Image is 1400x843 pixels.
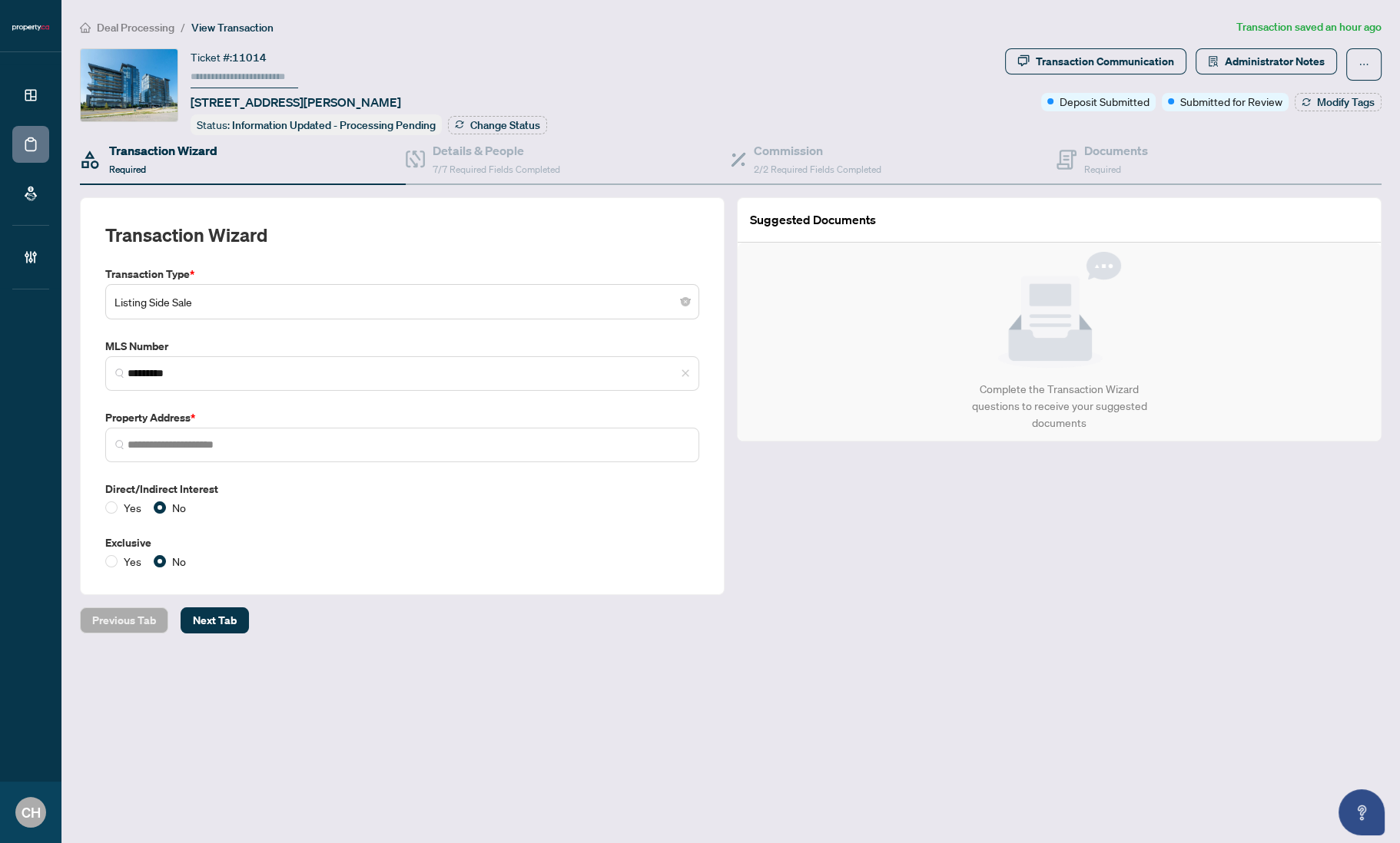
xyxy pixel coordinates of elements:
span: Administrator Notes [1225,49,1325,74]
h4: Documents [1084,141,1148,160]
span: Deposit Submitted [1060,93,1150,110]
span: Required [1084,164,1121,175]
div: Ticket #: [191,48,267,66]
span: View Transaction [191,21,274,35]
span: Yes [118,553,148,570]
button: Previous Tab [80,607,168,633]
button: Change Status [448,116,547,134]
button: Administrator Notes [1196,48,1337,74]
button: Next Tab [181,607,249,633]
h4: Details & People [433,141,560,160]
div: Status: [191,114,442,135]
span: 7/7 Required Fields Completed [433,164,560,175]
li: / [181,18,185,36]
span: home [80,22,91,33]
button: Open asap [1339,789,1385,835]
div: Transaction Communication [1036,49,1174,74]
img: IMG-N12350003_1.jpg [81,49,177,121]
span: No [166,499,192,516]
span: Change Status [470,120,540,131]
h4: Commission [754,141,881,160]
label: Direct/Indirect Interest [105,481,699,498]
div: Complete the Transaction Wizard questions to receive your suggested documents [955,381,1163,431]
img: search_icon [115,369,124,378]
span: [STREET_ADDRESS][PERSON_NAME] [191,93,401,111]
span: No [166,553,192,570]
h4: Transaction Wizard [109,141,217,160]
img: search_icon [115,440,124,449]
span: Yes [118,499,148,516]
span: solution [1208,56,1219,67]
span: Required [109,164,146,175]
span: 2/2 Required Fields Completed [754,164,881,175]
span: Listing Side Sale [114,287,690,316]
label: Transaction Type [105,266,699,283]
img: Null State Icon [998,252,1121,369]
span: Information Updated - Processing Pending [232,118,436,132]
span: Next Tab [193,608,237,633]
article: Transaction saved an hour ago [1236,18,1382,36]
button: Transaction Communication [1005,48,1186,74]
label: Property Address [105,409,699,426]
h2: Transaction Wizard [105,223,267,247]
button: Modify Tags [1295,93,1382,111]
span: Submitted for Review [1180,93,1282,110]
span: 11014 [232,51,267,64]
span: close-circle [681,297,690,306]
label: Exclusive [105,534,699,551]
span: Modify Tags [1317,97,1375,107]
article: Suggested Documents [750,210,876,230]
span: Deal Processing [97,21,174,35]
img: logo [12,23,49,32]
span: ellipsis [1359,59,1369,70]
span: close [681,369,690,378]
span: CH [22,802,41,823]
label: MLS Number [105,338,699,355]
